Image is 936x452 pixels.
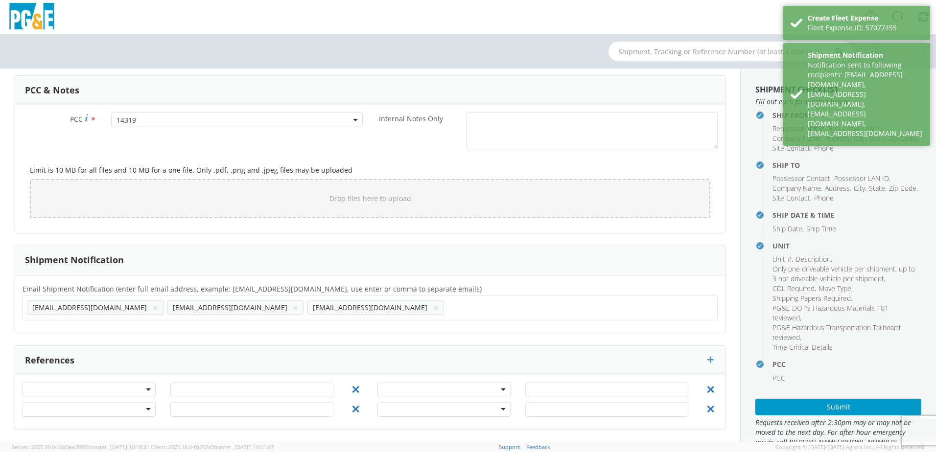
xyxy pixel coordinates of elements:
[869,183,885,193] span: State
[25,86,79,95] h3: PCC & Notes
[772,143,810,153] span: Site Contact
[755,399,921,415] button: Submit
[834,174,890,183] li: ,
[889,183,916,193] span: Zip Code
[292,302,298,314] button: ×
[772,303,919,323] li: ,
[772,294,851,303] span: Shipping Papers Required
[329,194,411,203] span: Drop files here to upload
[808,50,923,60] div: Shipment Notification
[772,183,822,193] li: ,
[755,418,921,447] span: Requests received after 2:30pm may or may not be moved to the next day. For after hour emergency ...
[869,183,887,193] li: ,
[7,3,56,32] img: pge-logo-06675f144f4cfa6a6814.png
[772,124,824,133] span: Requestor Name
[117,115,357,125] span: 14319
[825,183,851,193] li: ,
[151,443,274,451] span: Client: 2025.18.0-fd567a5
[25,356,74,365] h3: References
[379,114,443,123] span: Internal Notes Only
[772,342,833,352] span: Time Critical Details
[814,143,834,153] span: Phone
[70,114,83,124] span: PCC
[775,443,924,451] span: Copyright © [DATE]-[DATE] Agistix Inc., All Rights Reserved
[772,323,900,342] span: PG&E Hazardous Transportation Tailboard reviewed
[772,294,852,303] li: ,
[111,113,363,127] span: 14319
[772,134,822,143] li: ,
[90,443,149,451] span: master, [DATE] 10:18:31
[854,183,866,193] li: ,
[526,443,550,451] a: Feedback
[796,254,832,264] li: ,
[772,254,792,264] span: Unit #
[12,443,149,451] span: Server: 2025.20.0-32d5ea39505
[825,183,850,193] span: Address
[499,443,520,451] a: Support
[772,134,821,143] span: Company Name
[772,183,821,193] span: Company Name
[819,284,851,293] span: Move Type
[772,284,816,294] li: ,
[796,254,831,264] span: Description
[772,323,919,342] li: ,
[772,124,826,134] li: ,
[772,112,921,119] h4: Ship From
[834,174,889,183] span: Possessor LAN ID
[772,361,921,368] h4: PCC
[772,254,793,264] li: ,
[214,443,274,451] span: master, [DATE] 10:01:07
[772,211,921,219] h4: Ship Date & Time
[313,303,427,312] span: [EMAIL_ADDRESS][DOMAIN_NAME]
[772,242,921,249] h4: Unit
[819,284,853,294] li: ,
[808,23,923,33] div: Fleet Expense ID: 57077455
[772,264,915,283] span: Only one driveable vehicle per shipment, up to 3 not driveable vehicle per shipment
[755,97,921,107] span: Fill out each form listed below
[772,193,810,203] span: Site Contact
[772,373,785,383] span: PCC
[772,161,921,169] h4: Ship To
[755,84,839,95] strong: Shipment Checklist
[772,224,804,234] li: ,
[854,183,865,193] span: City
[30,166,710,174] h5: Limit is 10 MB for all files and 10 MB for a one file. Only .pdf, .png and .jpeg files may be upl...
[25,255,124,265] h3: Shipment Notification
[772,174,832,183] li: ,
[772,303,889,322] span: PG&E DOT's Hazardous Materials 101 reviewed
[152,302,158,314] button: ×
[814,193,834,203] span: Phone
[808,13,923,23] div: Create Fleet Expense
[808,60,923,138] div: Notification sent to following recipients: [EMAIL_ADDRESS][DOMAIN_NAME],[EMAIL_ADDRESS][DOMAIN_NA...
[32,303,147,312] span: [EMAIL_ADDRESS][DOMAIN_NAME]
[806,224,836,233] span: Ship Time
[772,174,830,183] span: Possessor Contact
[433,302,439,314] button: ×
[772,264,919,284] li: ,
[608,42,853,61] input: Shipment, Tracking or Reference Number (at least 4 chars)
[772,284,815,293] span: CDL Required
[23,284,482,294] span: Email Shipment Notification (enter full email address, example: jdoe01@agistix.com, use enter or ...
[173,303,287,312] span: [EMAIL_ADDRESS][DOMAIN_NAME]
[772,193,812,203] li: ,
[772,224,802,233] span: Ship Date
[772,143,812,153] li: ,
[889,183,918,193] li: ,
